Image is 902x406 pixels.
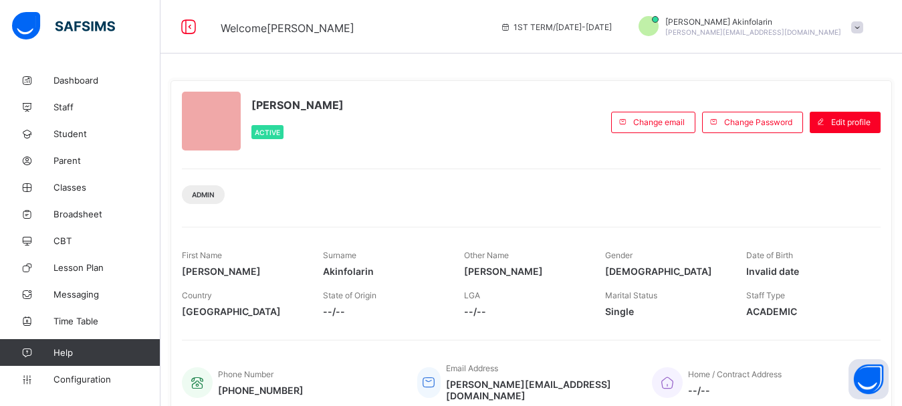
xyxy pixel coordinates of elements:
span: Active [255,128,280,136]
span: Single [605,306,726,317]
span: First Name [182,250,222,260]
span: Marital Status [605,290,657,300]
span: [PERSON_NAME] Akinfolarin [665,17,841,27]
span: --/-- [323,306,444,317]
span: Other Name [464,250,509,260]
span: [PERSON_NAME] [251,98,344,112]
span: Change email [633,117,685,127]
span: Time Table [53,316,160,326]
span: [GEOGRAPHIC_DATA] [182,306,303,317]
span: --/-- [464,306,585,317]
span: Student [53,128,160,139]
span: Lesson Plan [53,262,160,273]
span: Help [53,347,160,358]
span: Staff [53,102,160,112]
span: session/term information [500,22,612,32]
span: CBT [53,235,160,246]
span: Edit profile [831,117,871,127]
span: Admin [192,191,215,199]
span: [PERSON_NAME][EMAIL_ADDRESS][DOMAIN_NAME] [446,379,633,401]
span: Phone Number [218,369,273,379]
span: Akinfolarin [323,266,444,277]
span: Broadsheet [53,209,160,219]
span: [PHONE_NUMBER] [218,385,304,396]
span: Messaging [53,289,160,300]
span: ACADEMIC [746,306,867,317]
span: [PERSON_NAME] [464,266,585,277]
span: [PERSON_NAME] [182,266,303,277]
span: Configuration [53,374,160,385]
span: Staff Type [746,290,785,300]
span: Parent [53,155,160,166]
span: Surname [323,250,356,260]
span: Home / Contract Address [688,369,782,379]
span: State of Origin [323,290,376,300]
span: Email Address [446,363,498,373]
span: Date of Birth [746,250,793,260]
span: [PERSON_NAME][EMAIL_ADDRESS][DOMAIN_NAME] [665,28,841,36]
span: Dashboard [53,75,160,86]
span: Change Password [724,117,792,127]
img: safsims [12,12,115,40]
span: LGA [464,290,480,300]
span: Gender [605,250,633,260]
button: Open asap [849,359,889,399]
span: Invalid date [746,266,867,277]
span: --/-- [688,385,782,396]
span: Classes [53,182,160,193]
span: Country [182,290,212,300]
div: AbiodunAkinfolarin [625,16,870,38]
span: Welcome [PERSON_NAME] [221,21,354,35]
span: [DEMOGRAPHIC_DATA] [605,266,726,277]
